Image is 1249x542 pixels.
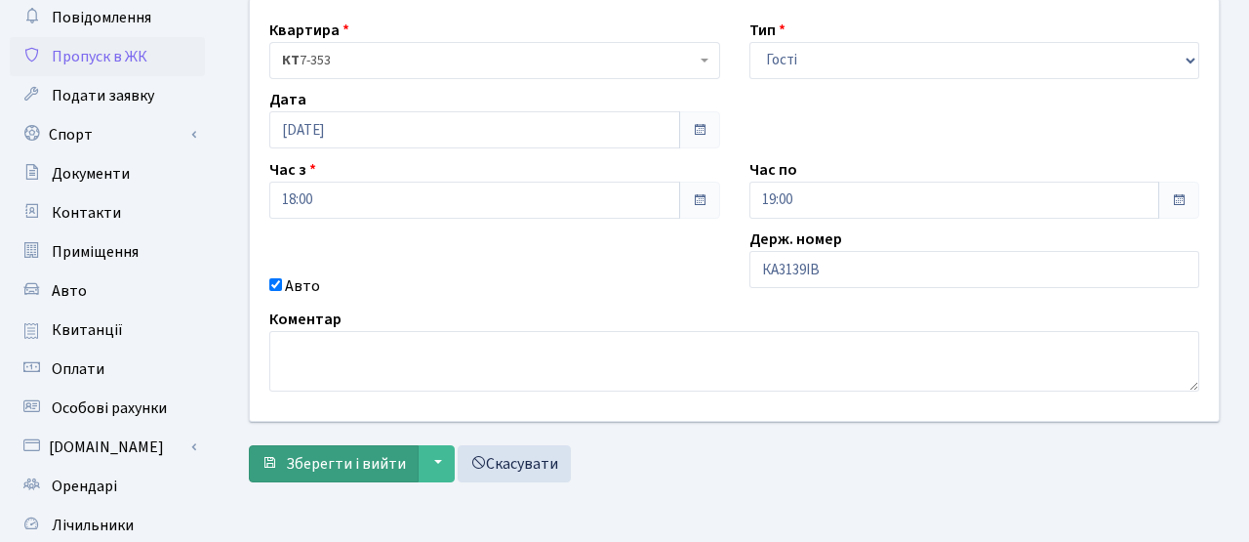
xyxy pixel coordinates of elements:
[269,308,342,331] label: Коментар
[10,76,205,115] a: Подати заявку
[269,88,306,111] label: Дата
[52,85,154,106] span: Подати заявку
[269,19,349,42] label: Квартира
[52,397,167,419] span: Особові рахунки
[249,445,419,482] button: Зберегти і вийти
[749,158,797,182] label: Час по
[52,358,104,380] span: Оплати
[282,51,300,70] b: КТ
[52,46,147,67] span: Пропуск в ЖК
[52,476,117,497] span: Орендарі
[10,271,205,311] a: Авто
[10,389,205,428] a: Особові рахунки
[10,115,205,154] a: Спорт
[10,428,205,467] a: [DOMAIN_NAME]
[52,7,151,28] span: Повідомлення
[269,42,720,79] span: <b>КТ</b>&nbsp;&nbsp;&nbsp;&nbsp;7-353
[10,193,205,232] a: Контакти
[10,467,205,506] a: Орендарі
[10,37,205,76] a: Пропуск в ЖК
[269,158,316,182] label: Час з
[749,19,786,42] label: Тип
[458,445,571,482] a: Скасувати
[282,51,696,70] span: <b>КТ</b>&nbsp;&nbsp;&nbsp;&nbsp;7-353
[52,163,130,185] span: Документи
[286,453,406,475] span: Зберегти і вийти
[52,515,134,536] span: Лічильники
[749,228,842,251] label: Держ. номер
[10,350,205,389] a: Оплати
[10,311,205,350] a: Квитанції
[52,241,139,263] span: Приміщення
[749,251,1200,288] input: AA0001AA
[10,232,205,271] a: Приміщення
[52,202,121,224] span: Контакти
[10,154,205,193] a: Документи
[52,280,87,302] span: Авто
[285,274,320,298] label: Авто
[52,319,123,341] span: Квитанції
